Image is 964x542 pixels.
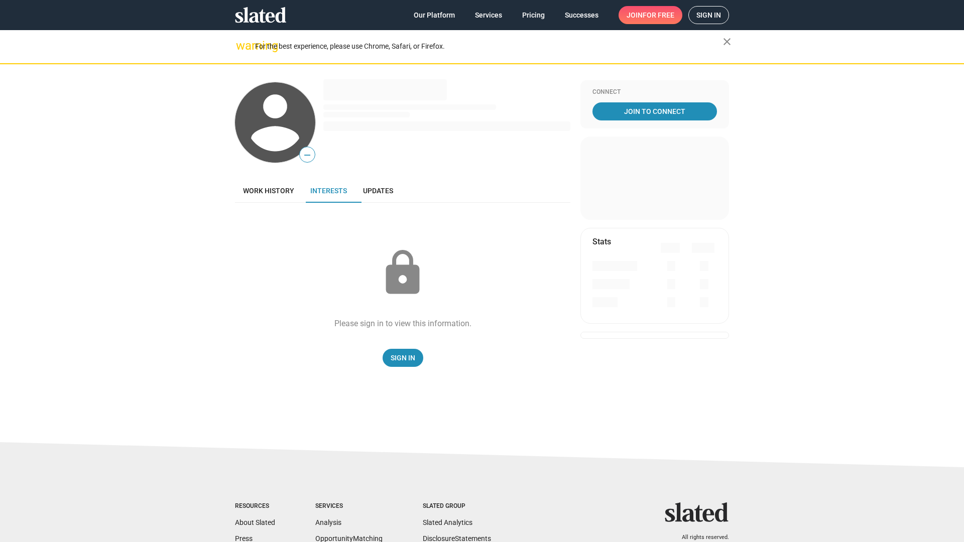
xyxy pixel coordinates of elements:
[557,6,607,24] a: Successes
[310,187,347,195] span: Interests
[592,236,611,247] mat-card-title: Stats
[619,6,682,24] a: Joinfor free
[592,102,717,120] a: Join To Connect
[514,6,553,24] a: Pricing
[467,6,510,24] a: Services
[594,102,715,120] span: Join To Connect
[565,6,598,24] span: Successes
[363,187,393,195] span: Updates
[423,518,472,526] a: Slated Analytics
[414,6,455,24] span: Our Platform
[423,502,491,510] div: Slated Group
[300,149,315,162] span: —
[643,6,674,24] span: for free
[378,248,428,298] mat-icon: lock
[383,349,423,367] a: Sign In
[406,6,463,24] a: Our Platform
[235,179,302,203] a: Work history
[236,40,248,52] mat-icon: warning
[355,179,401,203] a: Updates
[235,518,275,526] a: About Slated
[334,318,471,329] div: Please sign in to view this information.
[696,7,721,24] span: Sign in
[235,502,275,510] div: Resources
[315,502,383,510] div: Services
[627,6,674,24] span: Join
[243,187,294,195] span: Work history
[522,6,545,24] span: Pricing
[302,179,355,203] a: Interests
[721,36,733,48] mat-icon: close
[475,6,502,24] span: Services
[688,6,729,24] a: Sign in
[391,349,415,367] span: Sign In
[592,88,717,96] div: Connect
[315,518,341,526] a: Analysis
[255,40,723,53] div: For the best experience, please use Chrome, Safari, or Firefox.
